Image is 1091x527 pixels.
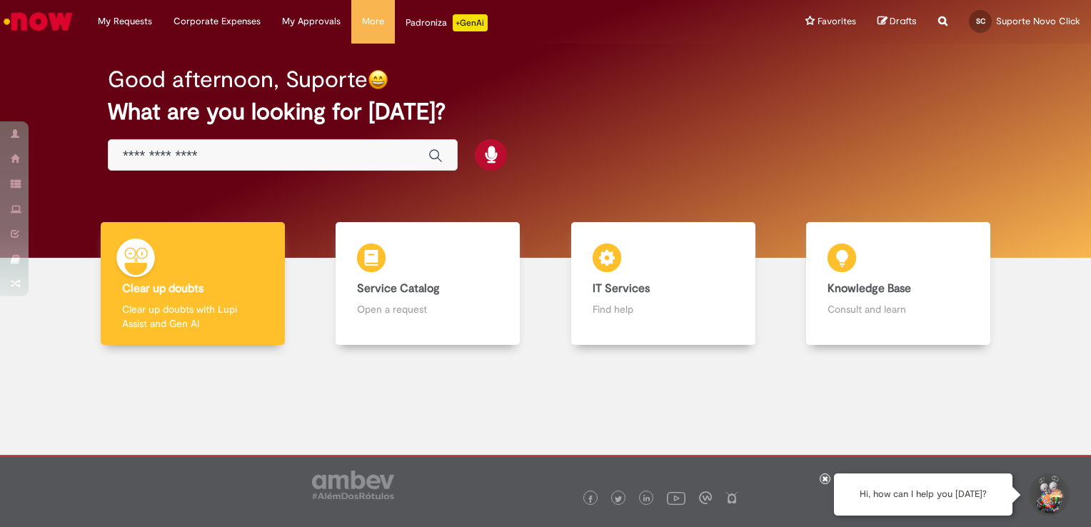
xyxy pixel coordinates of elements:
[122,302,263,331] p: Clear up doubts with Lupi Assist and Gen AI
[828,302,969,316] p: Consult and learn
[1027,473,1070,516] button: Start Support Conversation
[699,491,712,504] img: logo_footer_workplace.png
[781,222,1017,346] a: Knowledge Base Consult and learn
[357,281,440,296] b: Service Catalog
[545,222,781,346] a: IT Services Find help
[725,491,738,504] img: logo_footer_naosei.png
[1,7,75,36] img: ServiceNow
[593,302,734,316] p: Find help
[357,302,498,316] p: Open a request
[828,281,911,296] b: Knowledge Base
[98,14,152,29] span: My Requests
[593,281,650,296] b: IT Services
[587,496,594,503] img: logo_footer_facebook.png
[976,16,985,26] span: SC
[878,15,917,29] a: Drafts
[643,495,650,503] img: logo_footer_linkedin.png
[311,222,546,346] a: Service Catalog Open a request
[667,488,685,507] img: logo_footer_youtube.png
[282,14,341,29] span: My Approvals
[406,14,488,31] div: Padroniza
[615,496,622,503] img: logo_footer_twitter.png
[996,15,1080,27] span: Suporte Novo Click
[312,471,394,499] img: logo_footer_ambev_rotulo_gray.png
[108,99,983,124] h2: What are you looking for [DATE]?
[368,69,388,90] img: happy-face.png
[890,14,917,28] span: Drafts
[818,14,856,29] span: Favorites
[75,222,311,346] a: Clear up doubts Clear up doubts with Lupi Assist and Gen AI
[108,67,368,92] h2: Good afternoon, Suporte
[834,473,1012,516] div: Hi, how can I help you [DATE]?
[453,14,488,31] p: +GenAi
[362,14,384,29] span: More
[122,281,203,296] b: Clear up doubts
[174,14,261,29] span: Corporate Expenses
